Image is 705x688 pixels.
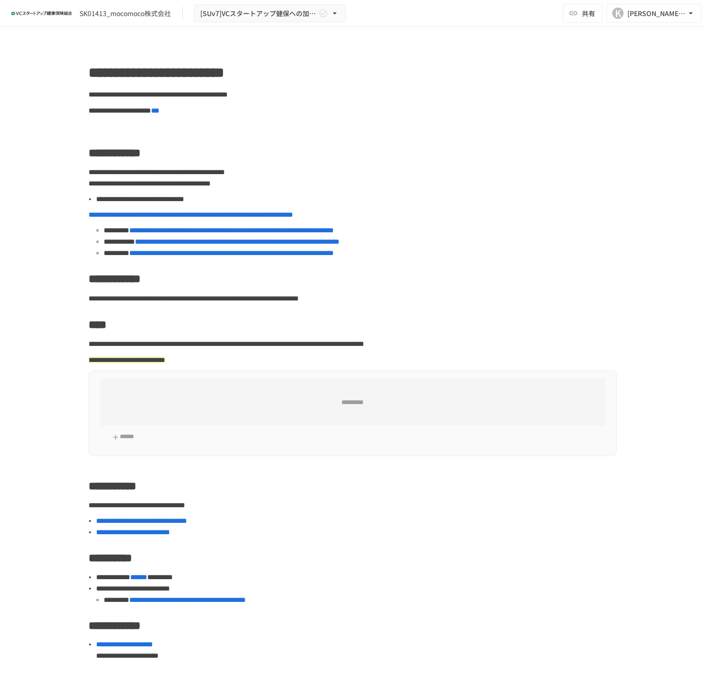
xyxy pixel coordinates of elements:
[607,4,701,23] button: K[PERSON_NAME][EMAIL_ADDRESS]
[563,4,603,23] button: 共有
[80,9,171,18] div: SK01413_mocomoco株式会社
[627,8,686,19] div: [PERSON_NAME][EMAIL_ADDRESS]
[582,8,595,18] span: 共有
[200,8,317,19] span: [SUv7]VCスタートアップ健保への加入申請手続き
[11,6,72,21] img: ZDfHsVrhrXUoWEWGWYf8C4Fv4dEjYTEDCNvmL73B7ox
[194,4,346,23] button: [SUv7]VCスタートアップ健保への加入申請手続き
[612,8,624,19] div: K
